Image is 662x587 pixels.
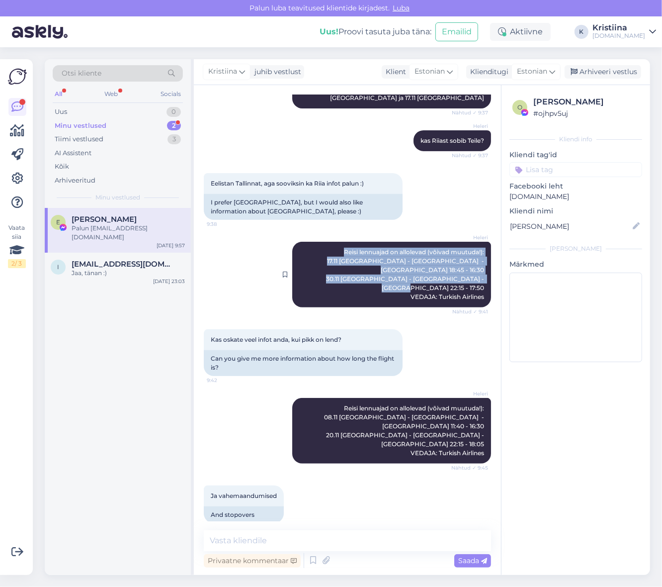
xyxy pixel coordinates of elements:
p: Kliendi nimi [509,206,642,216]
div: 2 [167,121,181,131]
span: Heleri [451,122,488,130]
span: Nähtud ✓ 9:45 [451,464,488,472]
span: Ja vahemaandumised [211,492,277,499]
span: Eelistan Tallinnat, aga sooviksin ka Riia infot palun :) [211,180,364,187]
button: Emailid [435,22,478,41]
div: All [53,88,64,100]
span: Kristiina [208,66,237,77]
span: Minu vestlused [95,193,140,202]
div: [DOMAIN_NAME] [592,32,645,40]
div: 0 [166,107,181,117]
div: [DATE] 9:57 [157,242,185,249]
span: Reisi lennuajad on allolevad (võivad muutuda!): 08.11 [GEOGRAPHIC_DATA] - [GEOGRAPHIC_DATA] - [GE... [324,404,486,457]
div: Kristiina [592,24,645,32]
span: Elina Roberts [72,215,137,224]
div: Jaa, tänan :) [72,269,185,278]
div: [PERSON_NAME] [533,96,639,108]
div: Minu vestlused [55,121,106,131]
span: 9:38 [207,220,244,228]
img: Askly Logo [8,67,27,86]
div: I prefer [GEOGRAPHIC_DATA], but I would also like information about [GEOGRAPHIC_DATA], please :) [204,194,403,220]
div: 3 [167,134,181,144]
span: o [517,103,522,111]
p: [DOMAIN_NAME] [509,192,642,202]
span: Kas oskate veel infot anda, kui pikk on lend? [211,336,341,343]
span: 9:42 [207,377,244,384]
a: Kristiina[DOMAIN_NAME] [592,24,656,40]
span: kas Riiast sobib Teile? [420,137,484,144]
div: [PERSON_NAME] [509,244,642,253]
div: Arhiveeri vestlus [565,65,641,79]
input: Lisa tag [509,162,642,177]
span: Luba [390,3,413,12]
div: Uus [55,107,67,117]
span: Nähtud ✓ 9:37 [451,152,488,159]
span: Heleri [451,234,488,241]
div: And stopovers [204,506,284,523]
div: Privaatne kommentaar [204,554,301,568]
div: Klient [382,67,406,77]
span: E [56,218,60,226]
div: Kõik [55,162,69,172]
span: Saada [458,556,487,565]
div: Vaata siia [8,223,26,268]
div: Proovi tasuta juba täna: [320,26,431,38]
span: Heleri [451,390,488,397]
div: Web [103,88,120,100]
p: Kliendi tag'id [509,150,642,160]
div: Can you give me more information about how long the flight is? [204,350,403,376]
div: Klienditugi [466,67,508,77]
div: # ojhpv5uj [533,108,639,119]
div: [DATE] 23:03 [153,278,185,285]
div: Palun [EMAIL_ADDRESS][DOMAIN_NAME] [72,224,185,242]
span: Estonian [414,66,445,77]
span: Nähtud ✓ 9:41 [451,308,488,315]
div: 2 / 3 [8,259,26,268]
div: Arhiveeritud [55,176,95,186]
span: Otsi kliente [62,68,101,79]
input: Lisa nimi [510,221,631,232]
p: Märkmed [509,259,642,270]
span: Nähtud ✓ 9:37 [451,109,488,116]
span: Reisi lennuajad on allolevad (võivad muutuda!): 17.11 [GEOGRAPHIC_DATA] - [GEOGRAPHIC_DATA] - [GE... [326,248,486,300]
span: I [57,263,59,271]
div: Aktiivne [490,23,551,41]
div: AI Assistent [55,148,91,158]
p: Facebooki leht [509,181,642,192]
span: Iuliaallvee@gmail.com [72,260,175,269]
div: Tiimi vestlused [55,134,103,144]
div: Kliendi info [509,135,642,144]
div: juhib vestlust [250,67,301,77]
div: Socials [159,88,183,100]
div: K [575,25,588,39]
b: Uus! [320,27,338,36]
span: Estonian [517,66,547,77]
